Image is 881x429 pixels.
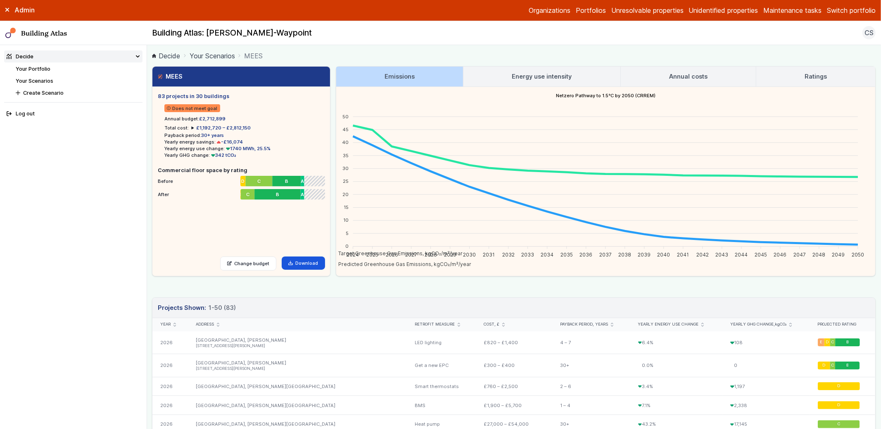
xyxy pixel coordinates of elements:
tspan: 2025 [366,251,378,257]
div: Decide [7,53,33,60]
span: Does not meet goal [164,104,220,112]
tspan: 2042 [696,251,709,257]
h3: Projects Shown: [158,303,236,312]
span: C [831,363,834,368]
span: 342 tCO₂ [210,152,236,158]
button: Log out [4,108,142,120]
span: D [241,178,245,185]
summary: Decide [4,50,142,62]
tspan: 2047 [793,251,806,257]
button: Create Scenario [13,87,142,99]
span: Payback period, years [560,322,608,327]
tspan: 50 [343,113,349,119]
tspan: 2044 [735,251,748,257]
a: Your Scenarios [16,78,53,84]
tspan: 2046 [774,251,787,257]
tspan: 45 [343,127,349,132]
div: 0.0% [630,354,722,377]
span: B [276,191,279,198]
span: Address [196,322,214,327]
h6: Total cost: [164,125,189,131]
div: 3.4% [630,377,722,396]
h3: Energy use intensity [512,72,572,81]
a: Energy use intensity [463,67,620,86]
span: Retrofit measure [415,322,455,327]
span: D [822,363,825,368]
li: After [158,187,325,198]
div: 2026 [152,396,188,415]
div: Smart thermostats [407,377,476,396]
span: Target Greenhouse Gas Emissions, kgCO₂/m²/year [332,250,463,256]
tspan: 2038 [619,251,632,257]
h2: Building Atlas: [PERSON_NAME]-Waypoint [152,28,312,38]
tspan: 2048 [813,251,826,257]
tspan: 2035 [560,251,573,257]
a: Organizations [529,5,570,15]
li: Payback period: [164,132,325,139]
tspan: 2030 [463,251,476,257]
span: kgCO₂ [775,322,787,326]
div: £1,900 – £5,700 [476,396,552,415]
tspan: 30 [343,165,349,171]
li: [STREET_ADDRESS][PERSON_NAME] [196,343,399,349]
div: 108 [722,331,810,354]
span: C [831,340,834,345]
span: C [837,422,840,427]
span: Yearly energy use change [638,322,699,327]
div: 1,197 [722,377,810,396]
div: Projected rating [818,322,867,327]
div: 0 [722,354,810,377]
tspan: 40 [342,139,349,145]
tspan: 2043 [716,251,729,257]
li: Before [158,174,325,185]
div: 1 – 4 [552,396,630,415]
tspan: 2026 [386,251,398,257]
a: Unidentified properties [689,5,758,15]
li: Yearly GHG change: [164,152,325,158]
h3: MEES [158,72,183,81]
tspan: 2032 [502,251,515,257]
a: Ratings [756,67,875,86]
span: Yearly GHG change, [730,322,787,327]
summary: £1,192,720 – £2,812,150 [191,125,251,131]
div: 30+ [552,354,630,377]
span: B [846,340,849,345]
tspan: 2037 [599,251,612,257]
h5: 83 projects in 30 buildings [158,92,325,100]
tspan: 2027 [405,251,417,257]
h3: Ratings [805,72,827,81]
tspan: 0 [346,243,349,249]
a: Download [282,256,325,270]
h3: Emissions [385,72,415,81]
span: CS [864,28,874,38]
div: £760 – £2,500 [476,377,552,396]
div: £820 – £1,400 [476,331,552,354]
span: MEES [244,51,263,61]
div: Get a new EPC [407,354,476,377]
div: 2026 [152,354,188,377]
h4: Netzero Pathway to 1.5°C by 2050 (CRREM) [336,87,875,104]
tspan: 5 [346,230,349,236]
tspan: 20 [343,191,349,197]
tspan: 25 [343,178,349,184]
tspan: 2050 [852,251,864,257]
div: 7.1% [630,396,722,415]
span: B [285,178,288,185]
span: C [246,191,249,198]
tspan: 15 [344,204,349,210]
tspan: 35 [343,152,349,158]
span: A [301,178,304,185]
tspan: 2031 [483,251,495,257]
a: [GEOGRAPHIC_DATA], [PERSON_NAME] [STREET_ADDRESS][PERSON_NAME] [196,337,399,349]
a: Emissions [336,67,463,86]
span: Year [160,322,171,327]
a: [GEOGRAPHIC_DATA], [PERSON_NAME] [STREET_ADDRESS][PERSON_NAME] [196,360,399,371]
tspan: 2033 [521,251,534,257]
tspan: 2034 [541,251,553,257]
a: [GEOGRAPHIC_DATA], [PERSON_NAME][GEOGRAPHIC_DATA] [196,383,335,389]
a: Your Scenarios [190,51,235,61]
span: D [837,403,840,408]
li: [STREET_ADDRESS][PERSON_NAME] [196,366,399,371]
span: Predicted Greenhouse Gas Emissions, kgCO₂/m²/year [332,261,471,267]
